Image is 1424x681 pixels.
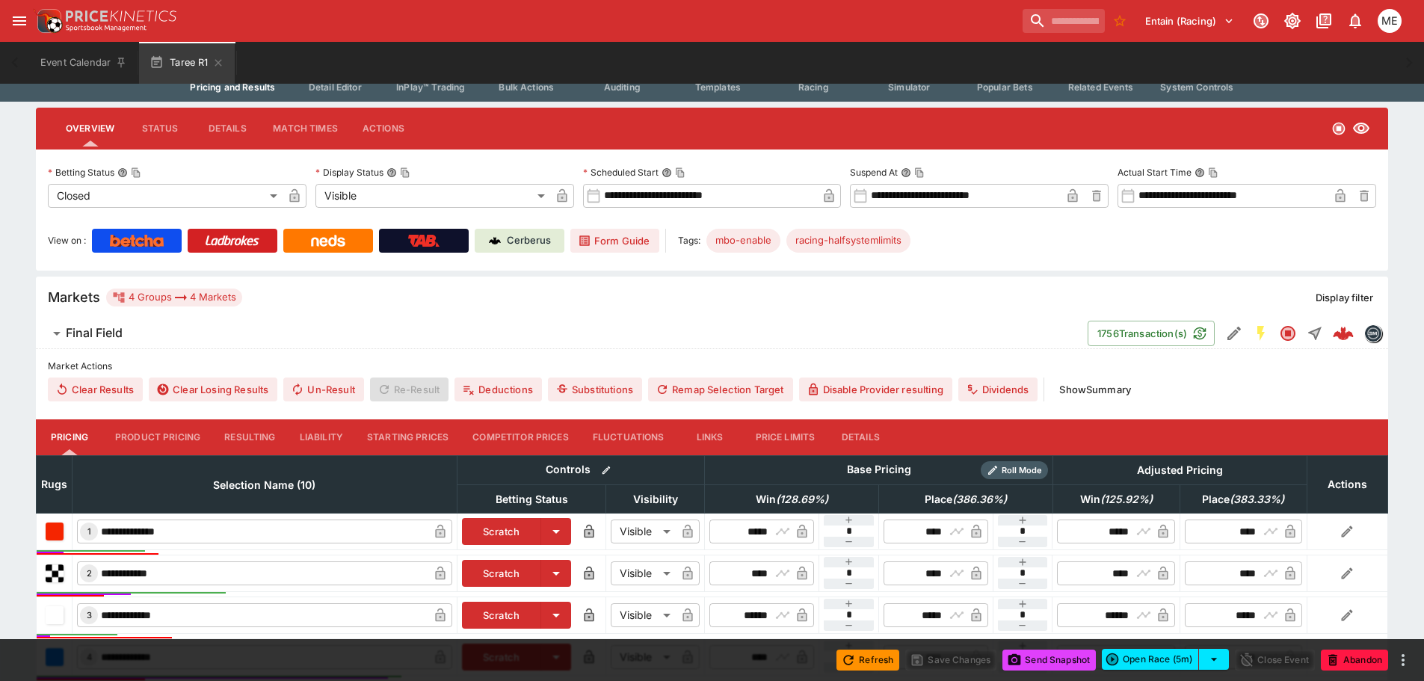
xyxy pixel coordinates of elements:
button: Price Limits [744,419,827,455]
img: betmakers [1365,325,1381,342]
span: Templates [695,81,741,93]
img: Neds [311,235,345,247]
span: Visibility [617,490,694,508]
button: Clear Losing Results [149,378,277,401]
h5: Markets [48,289,100,306]
span: 2 [84,568,95,579]
a: Cerberus [475,229,564,253]
em: ( 125.92 %) [1100,490,1153,508]
span: Re-Result [370,378,449,401]
button: Closed [1274,320,1301,347]
button: Scratch [462,560,542,587]
button: open drawer [6,7,33,34]
button: Remap Selection Target [648,378,793,401]
button: Copy To Clipboard [914,167,925,178]
button: Final Field [36,318,1088,348]
div: Betting Target: cerberus [786,229,910,253]
button: Liability [288,419,355,455]
button: Taree R1 [139,42,235,84]
button: Refresh [836,650,899,671]
span: Mark an event as closed and abandoned. [1321,651,1388,666]
p: Cerberus [507,233,551,248]
span: Betting Status [479,490,585,508]
button: Resulting [212,419,287,455]
th: Rugs [37,455,73,513]
button: Event Calendar [31,42,136,84]
p: Actual Start Time [1118,166,1192,179]
button: select merge strategy [1199,649,1229,670]
label: Market Actions [48,355,1376,378]
div: Matt Easter [1378,9,1402,33]
button: Documentation [1310,7,1337,34]
span: Bulk Actions [499,81,554,93]
span: Win(128.69%) [739,490,845,508]
button: Actions [350,111,417,147]
span: mbo-enable [706,233,780,248]
button: Links [676,419,744,455]
div: Visible [611,520,676,543]
th: Controls [457,455,705,484]
button: Competitor Prices [460,419,581,455]
button: Copy To Clipboard [131,167,141,178]
img: TabNZ [408,235,440,247]
p: Betting Status [48,166,114,179]
button: Select Tenant [1136,9,1243,33]
button: Copy To Clipboard [675,167,685,178]
img: Sportsbook Management [66,25,147,31]
button: Edit Detail [1221,320,1248,347]
h6: Final Field [66,325,123,341]
span: 3 [84,610,95,620]
em: ( 128.69 %) [776,490,828,508]
button: Clear Results [48,378,143,401]
span: Pricing and Results [190,81,275,93]
button: Copy To Clipboard [1208,167,1218,178]
div: Base Pricing [841,460,917,479]
button: Match Times [261,111,350,147]
button: Product Pricing [103,419,212,455]
th: Adjusted Pricing [1052,455,1307,484]
span: InPlay™ Trading [396,81,465,93]
span: Roll Mode [996,464,1048,477]
button: Pricing [36,419,103,455]
input: search [1023,9,1105,33]
label: Tags: [678,229,700,253]
button: Scratch [462,518,542,545]
button: Fluctuations [581,419,676,455]
button: Disable Provider resulting [799,378,952,401]
div: 02e0c700-335e-4b3f-b5e1-c4406fdb2718 [1333,323,1354,344]
button: 1756Transaction(s) [1088,321,1215,346]
label: View on : [48,229,86,253]
span: Win(125.92%) [1064,490,1169,508]
span: Racing [798,81,829,93]
button: more [1394,651,1412,669]
button: Un-Result [283,378,363,401]
div: split button [1102,649,1229,670]
button: Deductions [454,378,542,401]
button: No Bookmarks [1108,9,1132,33]
div: Show/hide Price Roll mode configuration. [981,461,1048,479]
div: Visible [611,561,676,585]
button: Display filter [1307,286,1382,309]
button: Bulk edit [597,460,616,480]
button: Toggle light/dark mode [1279,7,1306,34]
img: Ladbrokes [205,235,259,247]
em: ( 386.36 %) [952,490,1007,508]
button: Status [126,111,194,147]
th: Actions [1307,455,1387,513]
button: Actual Start TimeCopy To Clipboard [1195,167,1205,178]
button: Straight [1301,320,1328,347]
span: Selection Name (10) [197,476,332,494]
button: Open Race (5m) [1102,649,1199,670]
span: Related Events [1068,81,1133,93]
button: Substitutions [548,378,642,401]
p: Suspend At [850,166,898,179]
p: Scheduled Start [583,166,659,179]
button: Matt Easter [1373,4,1406,37]
button: Connected to PK [1248,7,1274,34]
img: Cerberus [489,235,501,247]
em: ( 383.33 %) [1230,490,1284,508]
img: logo-cerberus--red.svg [1333,323,1354,344]
button: Scheduled StartCopy To Clipboard [662,167,672,178]
button: Dividends [958,378,1038,401]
